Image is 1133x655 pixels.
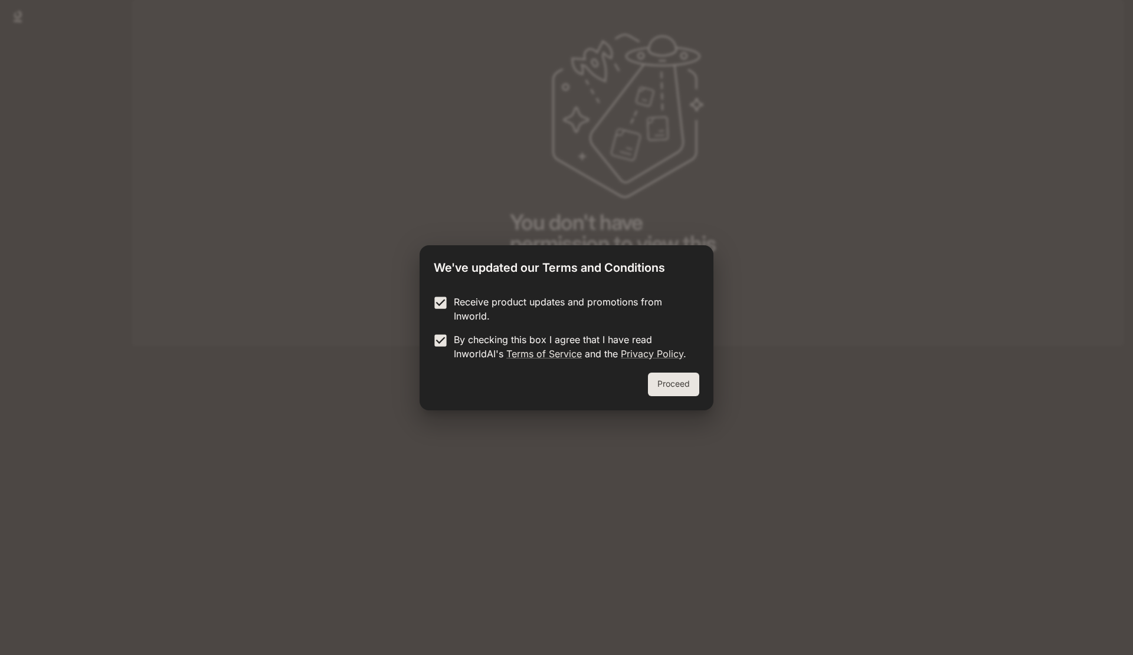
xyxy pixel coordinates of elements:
[506,348,582,360] a: Terms of Service
[454,333,690,361] p: By checking this box I agree that I have read InworldAI's and the .
[454,295,690,323] p: Receive product updates and promotions from Inworld.
[621,348,683,360] a: Privacy Policy
[420,245,713,285] h2: We've updated our Terms and Conditions
[648,373,699,396] button: Proceed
